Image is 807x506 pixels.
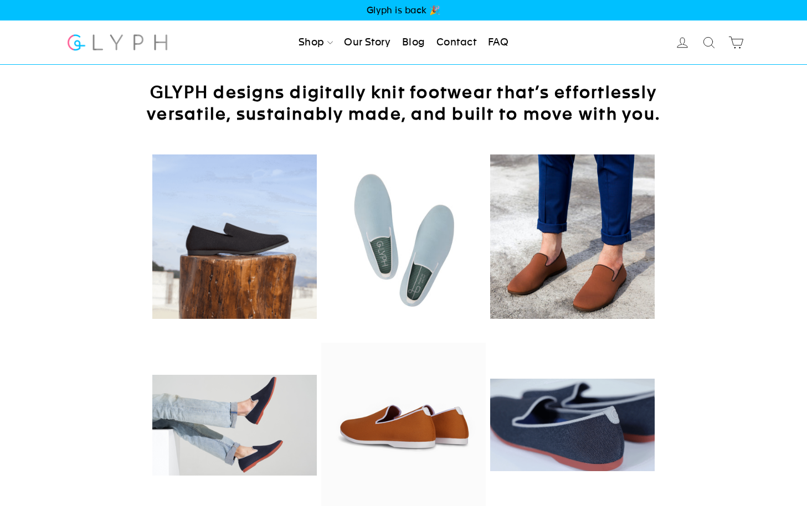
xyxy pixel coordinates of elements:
[484,30,513,55] a: FAQ
[340,30,395,55] a: Our Story
[127,81,681,125] h2: GLYPH designs digitally knit footwear that’s effortlessly versatile, sustainably made, and built ...
[66,28,169,57] img: Glyph
[294,30,513,55] ul: Primary
[294,30,337,55] a: Shop
[432,30,481,55] a: Contact
[398,30,430,55] a: Blog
